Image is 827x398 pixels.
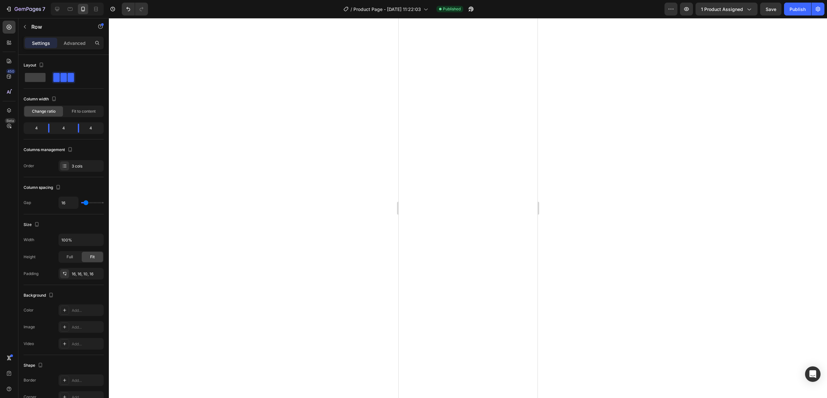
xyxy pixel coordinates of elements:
[72,271,102,277] div: 16, 16, 10, 16
[72,341,102,347] div: Add...
[32,40,50,46] p: Settings
[6,69,16,74] div: 450
[24,183,62,192] div: Column spacing
[72,108,96,114] span: Fit to content
[64,40,86,46] p: Advanced
[42,5,45,13] p: 7
[5,118,16,123] div: Beta
[24,291,55,300] div: Background
[24,254,36,260] div: Height
[72,163,102,169] div: 3 cols
[55,124,73,133] div: 4
[760,3,781,15] button: Save
[24,163,34,169] div: Order
[24,95,58,104] div: Column width
[353,6,421,13] span: Product Page - [DATE] 11:22:03
[805,366,821,382] div: Open Intercom Messenger
[32,108,56,114] span: Change ratio
[24,220,41,229] div: Size
[24,237,34,243] div: Width
[784,3,811,15] button: Publish
[3,3,48,15] button: 7
[72,308,102,313] div: Add...
[24,324,35,330] div: Image
[24,307,34,313] div: Color
[24,341,34,347] div: Video
[24,361,44,370] div: Shape
[31,23,86,31] p: Row
[351,6,352,13] span: /
[72,324,102,330] div: Add...
[443,6,461,12] span: Published
[24,146,74,154] div: Columns management
[766,6,776,12] span: Save
[790,6,806,13] div: Publish
[122,3,148,15] div: Undo/Redo
[24,61,45,70] div: Layout
[24,271,38,277] div: Padding
[72,378,102,383] div: Add...
[24,377,36,383] div: Border
[67,254,73,260] span: Full
[84,124,102,133] div: 4
[59,197,78,209] input: Auto
[59,234,103,246] input: Auto
[24,200,31,206] div: Gap
[90,254,95,260] span: Fit
[25,124,43,133] div: 4
[399,18,538,398] iframe: Design area
[701,6,743,13] span: 1 product assigned
[696,3,758,15] button: 1 product assigned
